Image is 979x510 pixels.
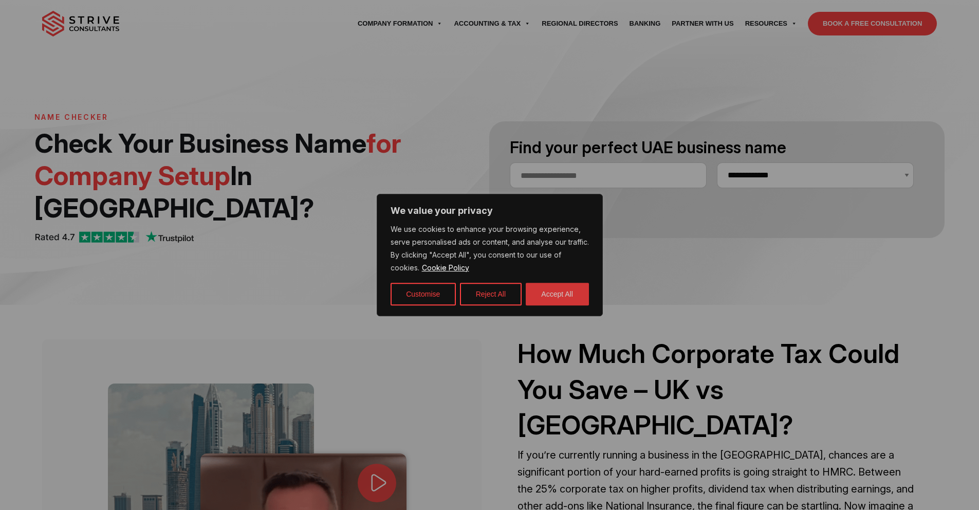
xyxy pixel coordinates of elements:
[421,263,470,272] a: Cookie Policy
[460,283,522,305] button: Reject All
[391,283,456,305] button: Customise
[391,205,589,217] p: We value your privacy
[391,223,589,275] p: We use cookies to enhance your browsing experience, serve personalised ads or content, and analys...
[526,283,589,305] button: Accept All
[377,194,603,316] div: We value your privacy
